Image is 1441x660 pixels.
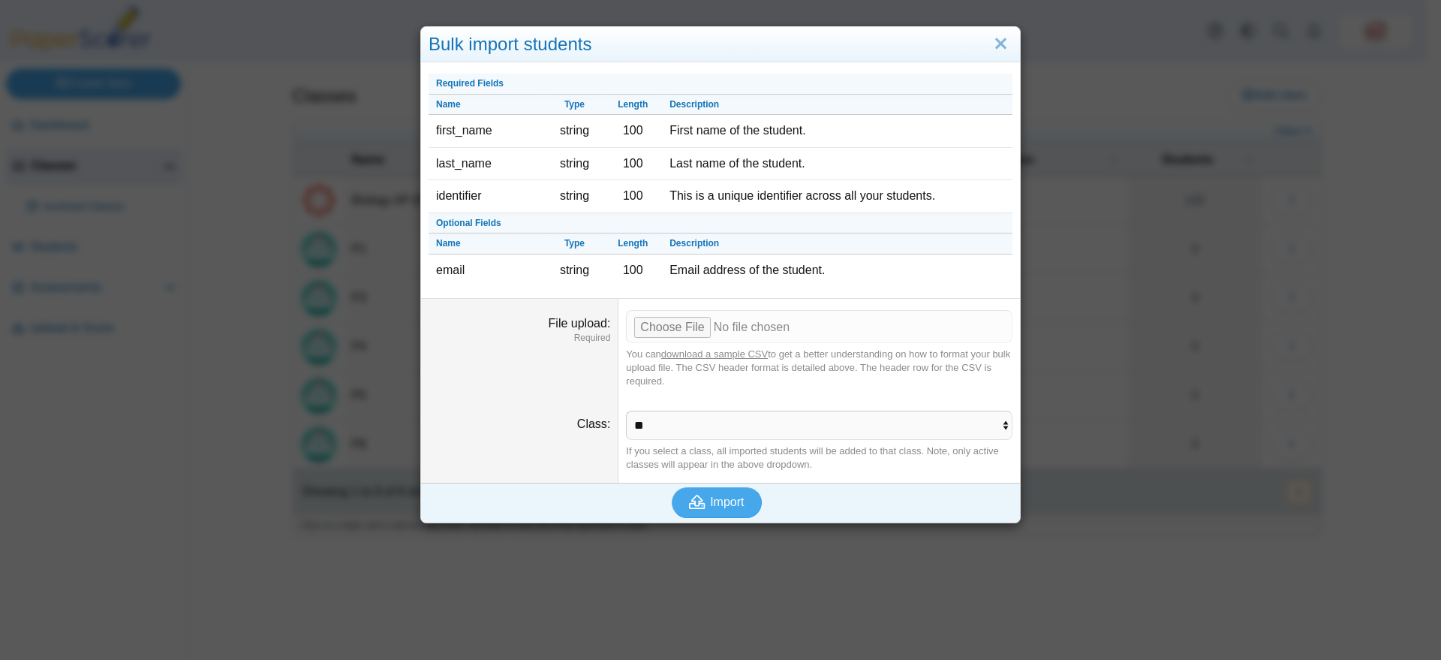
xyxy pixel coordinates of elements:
td: Last name of the student. [662,148,1012,180]
label: Class [577,417,610,430]
th: Name [429,234,546,255]
th: Name [429,95,546,116]
div: Bulk import students [421,27,1020,62]
a: Close [989,32,1012,57]
td: 100 [603,115,662,147]
td: First name of the student. [662,115,1012,147]
button: Import [672,487,762,517]
div: You can to get a better understanding on how to format your bulk upload file. The CSV header form... [626,348,1012,389]
td: 100 [603,255,662,286]
div: If you select a class, all imported students will be added to that class. Note, only active class... [626,445,1012,472]
th: Description [662,234,1012,255]
td: email [429,255,546,286]
th: Optional Fields [429,213,1012,234]
dfn: Required [429,332,610,345]
td: identifier [429,180,546,212]
td: string [546,115,604,147]
td: 100 [603,180,662,212]
td: 100 [603,148,662,180]
th: Length [603,234,662,255]
th: Description [662,95,1012,116]
td: first_name [429,115,546,147]
td: This is a unique identifier across all your students. [662,180,1012,212]
td: string [546,255,604,286]
label: File upload [549,317,611,330]
td: string [546,148,604,180]
th: Required Fields [429,74,1012,95]
td: string [546,180,604,212]
a: download a sample CSV [661,348,768,360]
span: Import [710,496,744,508]
td: last_name [429,148,546,180]
th: Type [546,234,604,255]
td: Email address of the student. [662,255,1012,286]
th: Type [546,95,604,116]
th: Length [603,95,662,116]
